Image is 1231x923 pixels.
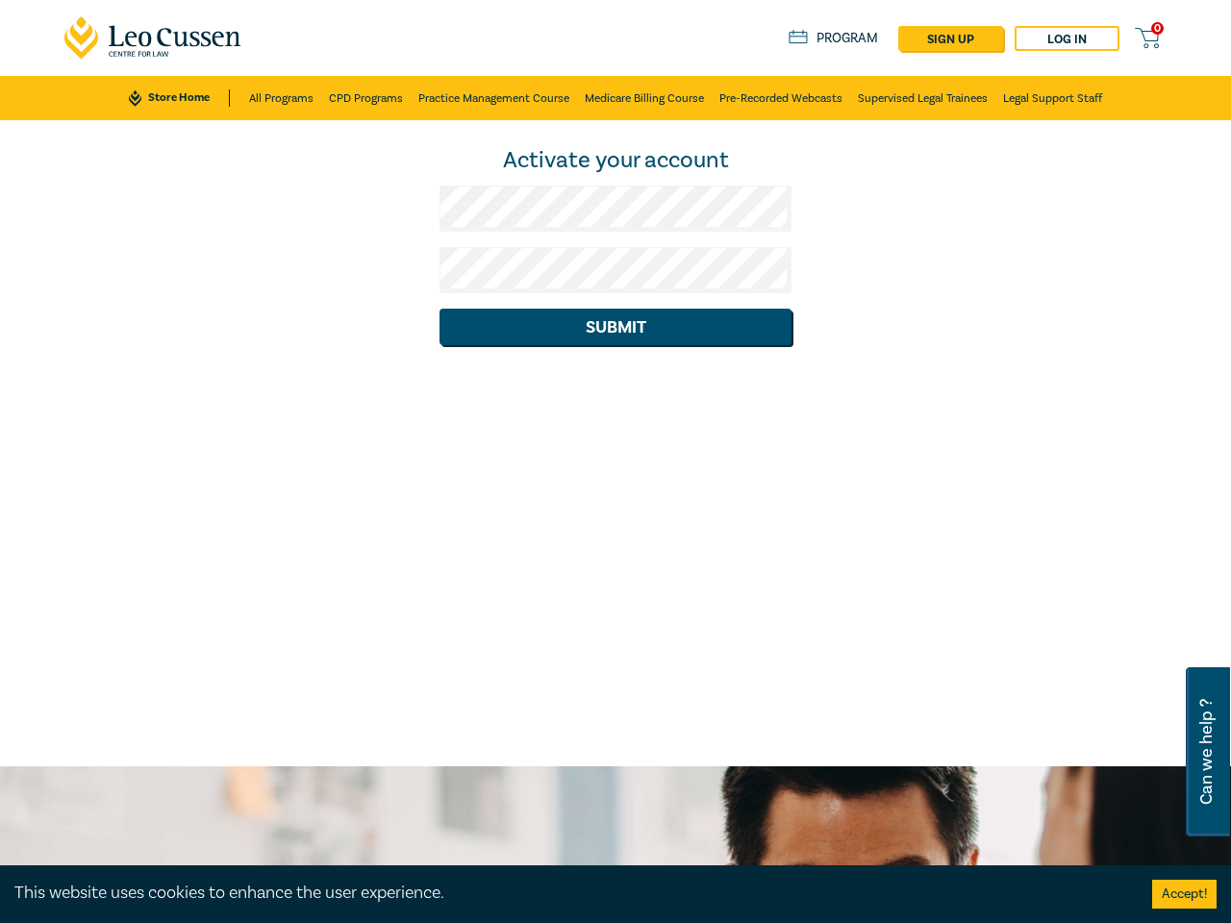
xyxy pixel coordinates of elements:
[1151,22,1164,35] span: 0
[898,26,1003,51] a: sign up
[1003,76,1102,120] a: Legal Support Staff
[1197,679,1216,825] span: Can we help ?
[585,76,704,120] a: Medicare Billing Course
[14,881,1123,906] div: This website uses cookies to enhance the user experience.
[1152,880,1217,909] button: Accept cookies
[418,76,569,120] a: Practice Management Course
[129,89,230,107] a: Store Home
[249,76,314,120] a: All Programs
[719,76,842,120] a: Pre-Recorded Webcasts
[858,76,988,120] a: Supervised Legal Trainees
[440,309,791,345] button: Submit
[789,30,878,47] a: Program
[440,145,791,176] div: Activate your account
[329,76,403,120] a: CPD Programs
[1015,26,1119,51] a: Log in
